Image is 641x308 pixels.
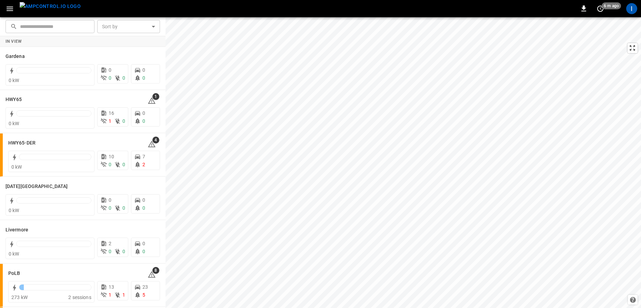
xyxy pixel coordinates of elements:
[142,292,145,298] span: 5
[142,118,145,124] span: 0
[8,139,36,147] h6: HWY65-DER
[122,205,125,211] span: 0
[109,118,111,124] span: 1
[9,121,19,126] span: 0 kW
[6,53,25,60] h6: Gardena
[8,270,20,277] h6: PoLB
[142,284,148,290] span: 23
[11,295,28,300] span: 273 kW
[6,226,28,234] h6: Livermore
[109,197,111,203] span: 0
[11,164,22,170] span: 0 kW
[626,3,637,14] div: profile-icon
[109,205,111,211] span: 0
[109,162,111,167] span: 0
[122,118,125,124] span: 0
[6,96,22,103] h6: HWY65
[142,249,145,254] span: 0
[6,39,22,44] strong: In View
[9,78,19,83] span: 0 kW
[602,2,621,9] span: 6 m ago
[109,292,111,298] span: 1
[166,17,641,308] canvas: Map
[122,292,125,298] span: 1
[142,205,145,211] span: 0
[122,249,125,254] span: 0
[9,208,19,213] span: 0 kW
[109,241,111,246] span: 2
[142,154,145,159] span: 7
[595,3,606,14] button: set refresh interval
[109,75,111,81] span: 0
[142,241,145,246] span: 0
[152,93,159,100] span: 1
[142,110,145,116] span: 0
[152,267,159,274] span: 8
[6,183,68,190] h6: Karma Center
[9,251,19,257] span: 0 kW
[20,2,81,11] img: ampcontrol.io logo
[152,137,159,143] span: 4
[109,110,114,116] span: 16
[142,75,145,81] span: 0
[109,284,114,290] span: 13
[109,154,114,159] span: 10
[142,67,145,73] span: 0
[142,197,145,203] span: 0
[122,162,125,167] span: 0
[142,162,145,167] span: 2
[109,249,111,254] span: 0
[122,75,125,81] span: 0
[109,67,111,73] span: 0
[68,295,91,300] span: 2 sessions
